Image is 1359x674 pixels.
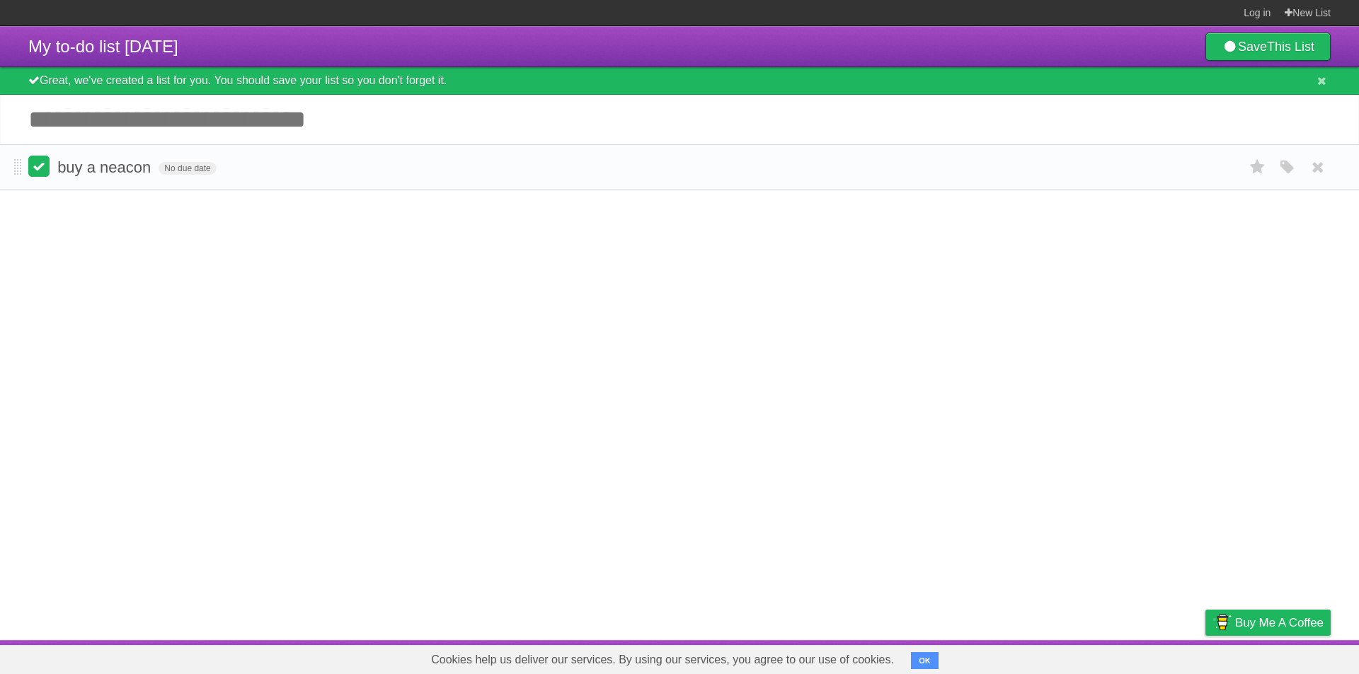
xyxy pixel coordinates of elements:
b: This List [1267,40,1314,54]
a: Terms [1139,644,1170,670]
a: About [1017,644,1047,670]
label: Done [28,156,50,177]
a: Suggest a feature [1242,644,1331,670]
img: Buy me a coffee [1212,610,1232,634]
label: Star task [1244,156,1271,179]
a: Developers [1064,644,1121,670]
a: SaveThis List [1205,33,1331,61]
button: OK [911,652,939,669]
span: Buy me a coffee [1235,610,1324,635]
a: Buy me a coffee [1205,610,1331,636]
span: buy a neacon [57,158,154,176]
span: My to-do list [DATE] [28,37,178,56]
span: Cookies help us deliver our services. By using our services, you agree to our use of cookies. [417,646,908,674]
span: No due date [159,162,216,175]
a: Privacy [1187,644,1224,670]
